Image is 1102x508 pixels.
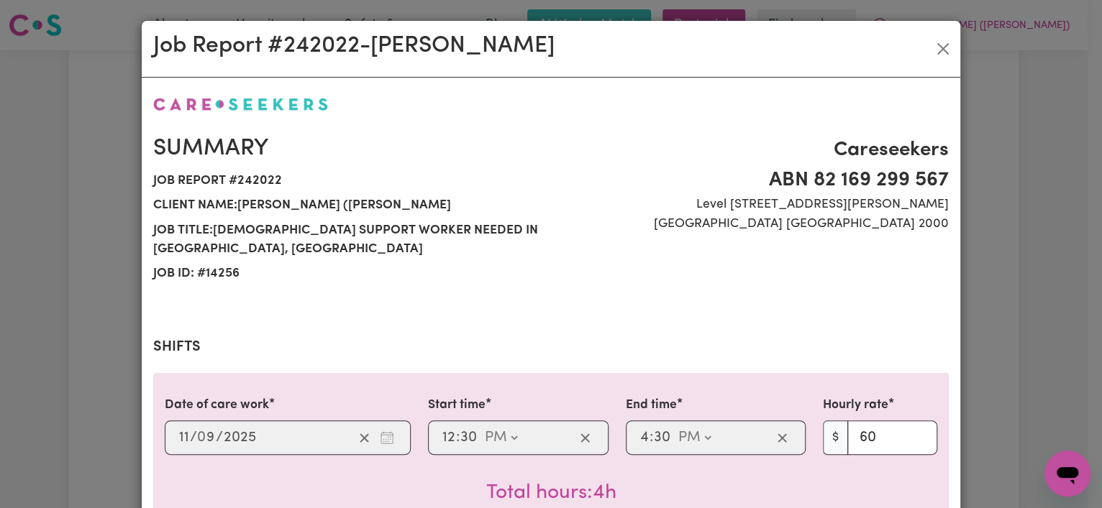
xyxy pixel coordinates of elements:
[375,427,399,448] button: Enter the date of care work
[353,427,375,448] button: Clear date
[932,37,955,60] button: Close
[197,430,206,445] span: 0
[442,427,456,448] input: --
[153,98,328,111] img: Careseekers logo
[823,420,848,455] span: $
[823,396,888,415] label: Hourly rate
[153,32,555,60] h2: Job Report # 242022 - [PERSON_NAME]
[216,430,223,445] span: /
[460,427,478,448] input: --
[153,338,949,356] h2: Shifts
[153,218,542,262] span: Job title: [DEMOGRAPHIC_DATA] Support Worker Needed in [GEOGRAPHIC_DATA], [GEOGRAPHIC_DATA]
[626,396,677,415] label: End time
[165,396,269,415] label: Date of care work
[153,135,542,162] h2: Summary
[560,215,949,234] span: [GEOGRAPHIC_DATA] [GEOGRAPHIC_DATA] 2000
[560,165,949,195] span: ABN 82 169 299 567
[486,483,616,503] span: Total hours worked: 4 hours
[178,427,190,448] input: --
[153,169,542,193] span: Job report # 242022
[560,135,949,165] span: Careseekers
[653,427,671,448] input: --
[650,430,653,445] span: :
[198,427,216,448] input: --
[190,430,197,445] span: /
[1044,451,1090,497] iframe: Button to launch messaging window
[153,193,542,218] span: Client name: [PERSON_NAME] ([PERSON_NAME]
[560,195,949,214] span: Level [STREET_ADDRESS][PERSON_NAME]
[456,430,460,445] span: :
[153,262,542,286] span: Job ID: # 14256
[428,396,486,415] label: Start time
[223,427,257,448] input: ----
[639,427,650,448] input: --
